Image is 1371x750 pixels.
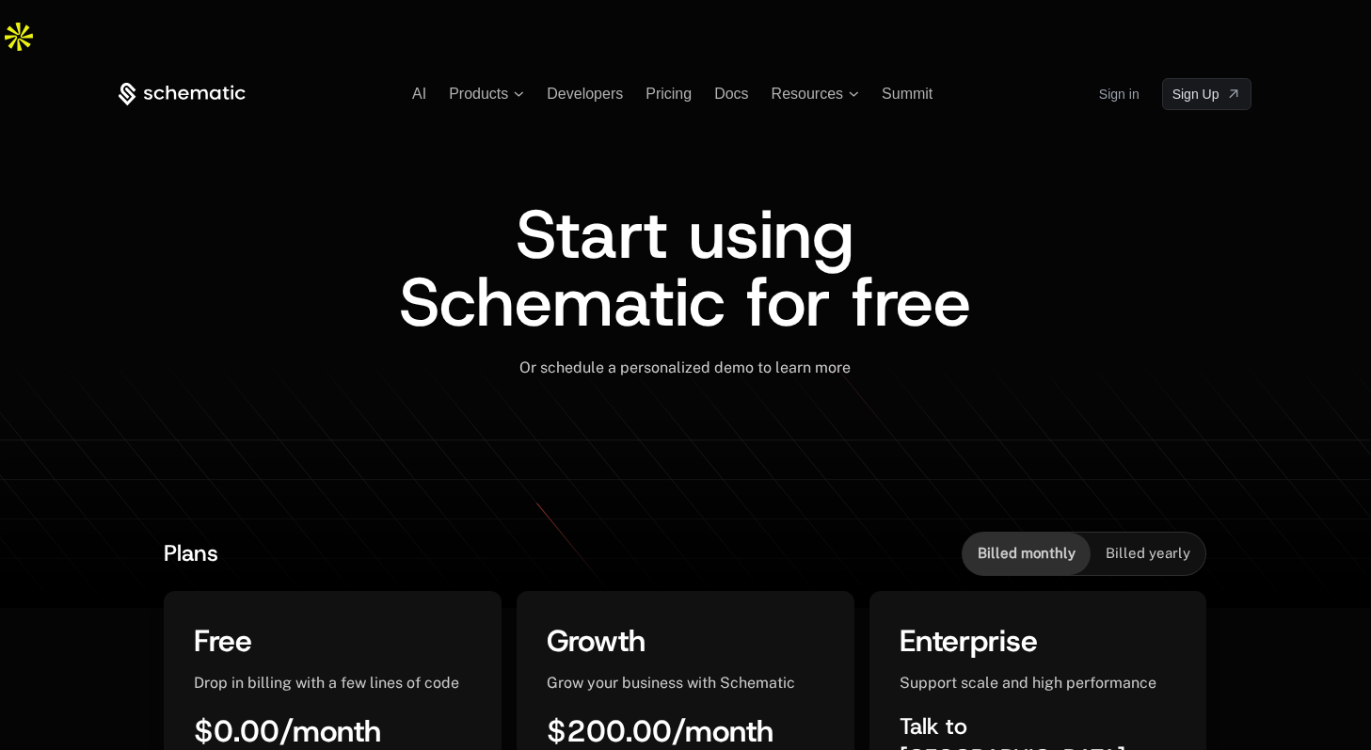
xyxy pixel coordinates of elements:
[519,359,851,376] span: Or schedule a personalized demo to learn more
[900,674,1156,692] span: Support scale and high performance
[646,86,692,102] a: Pricing
[882,86,933,102] a: Summit
[547,621,646,661] span: Growth
[194,674,459,692] span: Drop in billing with a few lines of code
[164,538,218,568] span: Plans
[772,86,843,103] span: Resources
[1099,79,1140,109] a: Sign in
[194,621,252,661] span: Free
[449,86,508,103] span: Products
[547,674,795,692] span: Grow your business with Schematic
[1106,544,1190,563] span: Billed yearly
[1162,78,1252,110] a: [object Object]
[714,86,748,102] a: Docs
[399,189,971,347] span: Start using Schematic for free
[547,86,623,102] a: Developers
[412,86,426,102] a: AI
[978,544,1076,563] span: Billed monthly
[900,621,1038,661] span: Enterprise
[1172,85,1220,104] span: Sign Up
